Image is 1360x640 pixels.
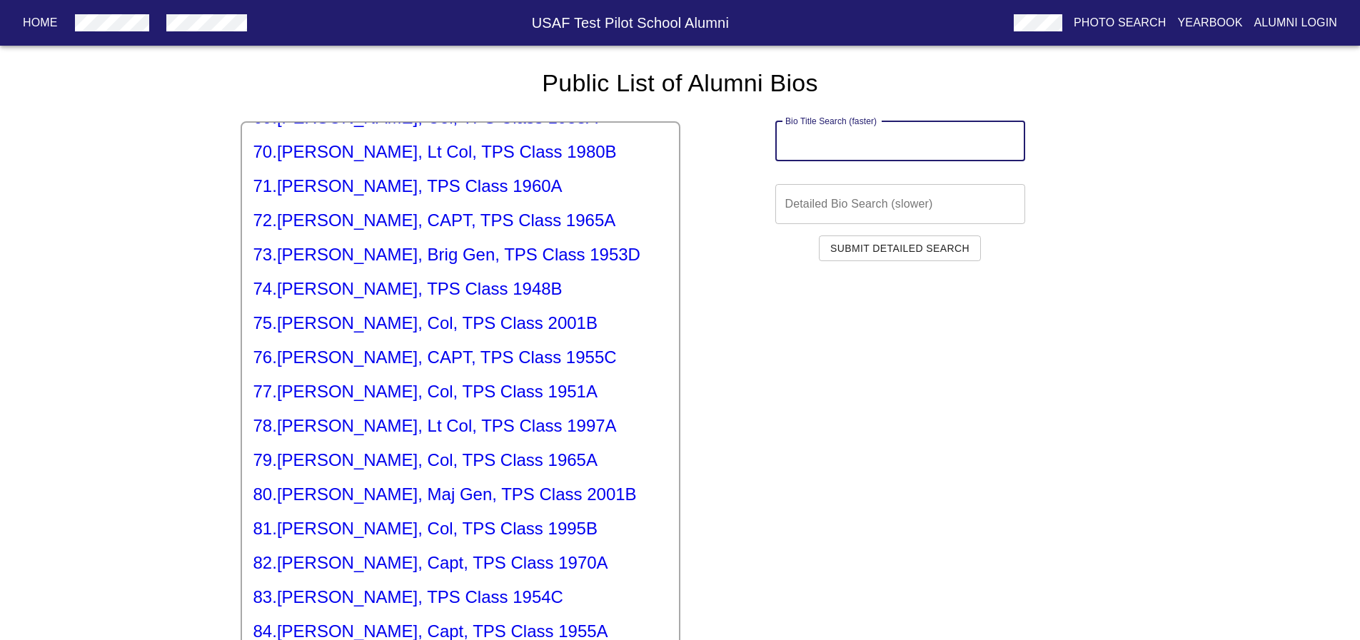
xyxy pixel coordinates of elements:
button: Submit Detailed Search [819,235,981,262]
h5: 74 . [PERSON_NAME], TPS Class 1948B [253,278,668,300]
a: 76.[PERSON_NAME], CAPT, TPS Class 1955C [253,346,668,369]
a: 83.[PERSON_NAME], TPS Class 1954C [253,586,668,609]
a: 77.[PERSON_NAME], Col, TPS Class 1951A [253,380,668,403]
p: Photo Search [1074,14,1167,31]
span: Submit Detailed Search [830,240,969,258]
a: 79.[PERSON_NAME], Col, TPS Class 1965A [253,449,668,472]
h5: 79 . [PERSON_NAME], Col, TPS Class 1965A [253,449,668,472]
p: Home [23,14,58,31]
button: Alumni Login [1249,10,1344,36]
a: 71.[PERSON_NAME], TPS Class 1960A [253,175,668,198]
h5: 70 . [PERSON_NAME], Lt Col, TPS Class 1980B [253,141,668,163]
a: 70.[PERSON_NAME], Lt Col, TPS Class 1980B [253,141,668,163]
button: Yearbook [1172,10,1248,36]
h5: 76 . [PERSON_NAME], CAPT, TPS Class 1955C [253,346,668,369]
h5: 72 . [PERSON_NAME], CAPT, TPS Class 1965A [253,209,668,232]
h5: 77 . [PERSON_NAME], Col, TPS Class 1951A [253,380,668,403]
h4: Public List of Alumni Bios [241,68,1120,98]
a: 82.[PERSON_NAME], Capt, TPS Class 1970A [253,552,668,574]
a: 72.[PERSON_NAME], CAPT, TPS Class 1965A [253,209,668,232]
h5: 81 . [PERSON_NAME], Col, TPS Class 1995B [253,517,668,540]
h6: USAF Test Pilot School Alumni [253,11,1008,34]
h5: 78 . [PERSON_NAME], Lt Col, TPS Class 1997A [253,415,668,437]
a: 75.[PERSON_NAME], Col, TPS Class 2001B [253,312,668,335]
a: 74.[PERSON_NAME], TPS Class 1948B [253,278,668,300]
button: Home [17,10,64,36]
a: 81.[PERSON_NAME], Col, TPS Class 1995B [253,517,668,540]
h5: 80 . [PERSON_NAME], Maj Gen, TPS Class 2001B [253,483,668,506]
h5: 71 . [PERSON_NAME], TPS Class 1960A [253,175,668,198]
h5: 82 . [PERSON_NAME], Capt, TPS Class 1970A [253,552,668,574]
h5: 75 . [PERSON_NAME], Col, TPS Class 2001B [253,312,668,335]
button: Photo Search [1068,10,1172,36]
p: Alumni Login [1254,14,1338,31]
a: 73.[PERSON_NAME], Brig Gen, TPS Class 1953D [253,243,668,266]
h5: 73 . [PERSON_NAME], Brig Gen, TPS Class 1953D [253,243,668,266]
a: 80.[PERSON_NAME], Maj Gen, TPS Class 2001B [253,483,668,506]
p: Yearbook [1177,14,1242,31]
a: 78.[PERSON_NAME], Lt Col, TPS Class 1997A [253,415,668,437]
h5: 83 . [PERSON_NAME], TPS Class 1954C [253,586,668,609]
